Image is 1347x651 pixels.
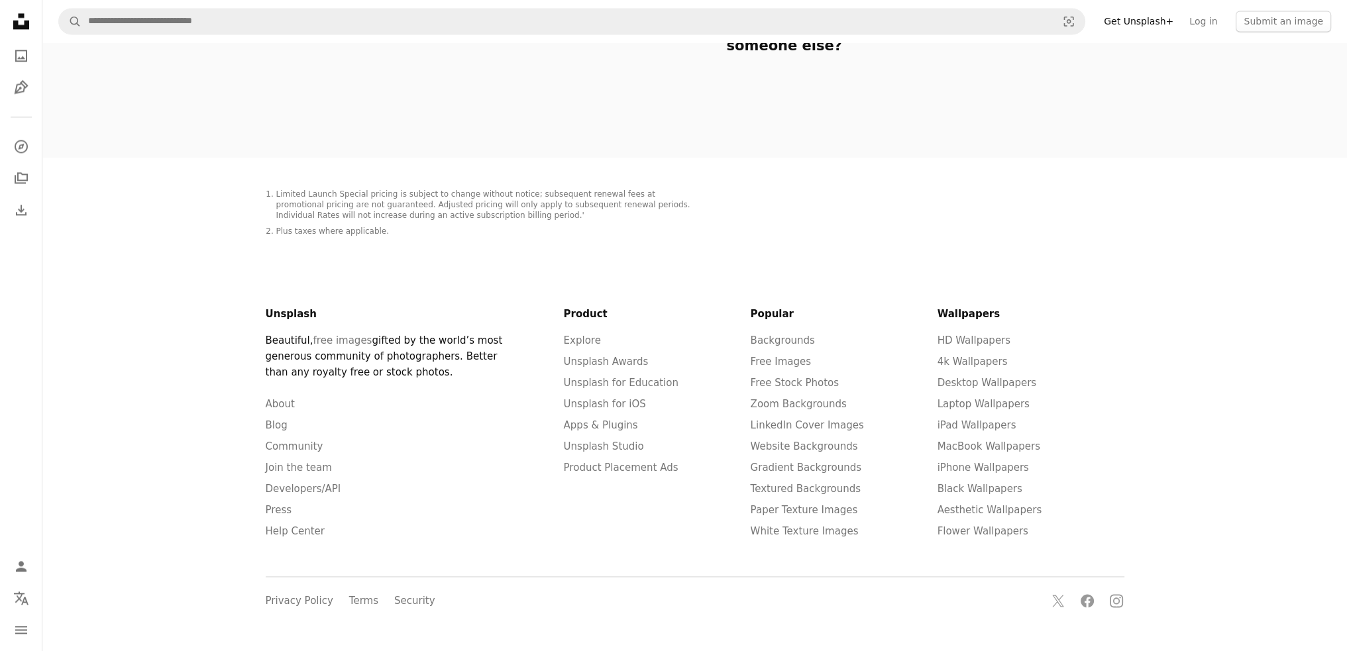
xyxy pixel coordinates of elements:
[751,440,858,452] a: Website Backgrounds
[349,595,378,607] a: Terms
[8,585,34,611] button: Language
[266,419,288,431] a: Blog
[59,9,81,34] button: Search Unsplash
[938,419,1016,431] a: iPad Wallpapers
[938,483,1022,495] a: Black Wallpapers
[751,525,859,537] a: White Texture Images
[394,595,435,607] a: Security
[564,377,678,389] a: Unsplash for Education
[564,334,601,346] a: Explore
[751,462,861,474] a: Gradient Backgrounds
[266,483,341,495] a: Developers/API
[266,525,325,537] a: Help Center
[1096,11,1181,32] a: Get Unsplash+
[1045,587,1071,614] a: Follow Unsplash on Twitter
[1053,9,1085,34] button: Visual search
[564,356,649,368] a: Unsplash Awards
[266,398,295,410] a: About
[751,504,858,516] a: Paper Texture Images
[266,595,333,607] a: Privacy Policy
[8,553,34,579] a: Log in / Sign up
[8,165,34,191] a: Collections
[266,440,323,452] a: Community
[751,356,811,368] a: Free Images
[266,332,514,380] p: Beautiful, gifted by the world’s most generous community of photographers. Better than any royalt...
[276,226,695,237] li: Plus taxes where applicable.
[8,197,34,223] a: Download History
[938,306,1124,322] h6: Wallpapers
[1103,587,1130,614] a: Follow Unsplash on Instagram
[751,377,839,389] a: Free Stock Photos
[8,42,34,69] a: Photos
[1074,587,1101,614] a: Follow Unsplash on Facebook
[938,377,1036,389] a: Desktop Wallpapers
[751,306,938,322] h6: Popular
[8,133,34,160] a: Explore
[938,462,1029,474] a: iPhone Wallpapers
[564,440,644,452] a: Unsplash Studio
[938,440,1040,452] a: MacBook Wallpapers
[564,398,646,410] a: Unsplash for iOS
[8,617,34,643] button: Menu
[564,462,678,474] a: Product Placement Ads
[8,74,34,101] a: Illustrations
[564,419,638,431] a: Apps & Plugins
[58,8,1085,34] form: Find visuals sitewide
[313,334,372,346] a: free images
[1236,11,1331,32] button: Submit an image
[938,398,1030,410] a: Laptop Wallpapers
[938,504,1042,516] a: Aesthetic Wallpapers
[938,356,1008,368] a: 4k Wallpapers
[266,462,332,474] a: Join the team
[751,483,861,495] a: Textured Backgrounds
[751,334,815,346] a: Backgrounds
[1181,11,1225,32] a: Log in
[751,419,864,431] a: LinkedIn Cover Images
[751,398,847,410] a: Zoom Backgrounds
[8,8,34,37] a: Home — Unsplash
[938,334,1010,346] a: HD Wallpapers
[266,306,514,322] h6: Unsplash
[564,306,751,322] h6: Product
[276,189,695,221] li: Limited Launch Special pricing is subject to change without notice; subsequent renewal fees at pr...
[938,525,1028,537] a: Flower Wallpapers
[266,504,292,516] a: Press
